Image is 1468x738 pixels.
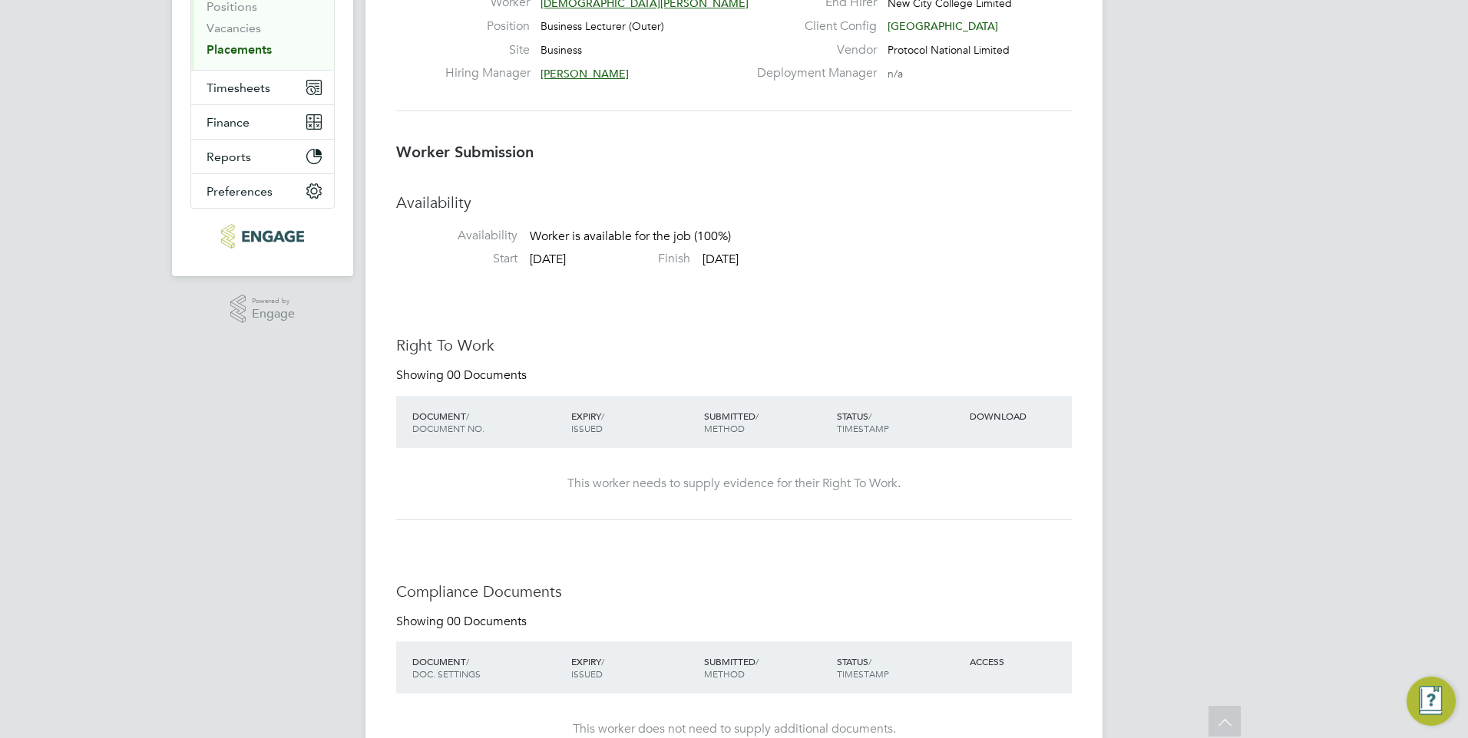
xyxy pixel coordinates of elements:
[207,81,270,95] span: Timesheets
[888,19,998,33] span: [GEOGRAPHIC_DATA]
[837,422,889,434] span: TIMESTAMP
[567,402,700,442] div: EXPIRY
[445,18,530,35] label: Position
[190,224,335,249] a: Go to home page
[445,65,530,81] label: Hiring Manager
[1407,677,1456,726] button: Engage Resource Center
[412,667,481,680] span: DOC. SETTINGS
[396,614,530,630] div: Showing
[447,614,527,629] span: 00 Documents
[748,42,877,58] label: Vendor
[412,476,1056,492] div: This worker needs to supply evidence for their Right To Work.
[396,335,1072,355] h3: Right To Work
[396,367,530,384] div: Showing
[191,71,334,104] button: Timesheets
[966,647,1072,675] div: ACCESS
[704,667,745,680] span: METHOD
[207,115,250,130] span: Finance
[191,174,334,208] button: Preferences
[396,582,1072,601] h3: Compliance Documents
[530,229,731,245] span: Worker is available for the job (100%)
[833,402,966,442] div: STATUS
[571,422,603,434] span: ISSUED
[755,655,759,667] span: /
[191,140,334,173] button: Reports
[868,655,871,667] span: /
[567,647,700,687] div: EXPIRY
[252,308,295,321] span: Engage
[748,18,877,35] label: Client Config
[748,65,877,81] label: Deployment Manager
[888,43,1010,57] span: Protocol National Limited
[396,193,1072,213] h3: Availability
[466,410,469,422] span: /
[700,402,833,442] div: SUBMITTED
[412,422,484,434] span: DOCUMENT NO.
[221,224,303,249] img: protocol-logo-retina.png
[396,251,517,267] label: Start
[541,19,664,33] span: Business Lecturer (Outer)
[837,667,889,680] span: TIMESTAMP
[888,67,903,81] span: n/a
[541,67,629,81] span: [PERSON_NAME]
[571,667,603,680] span: ISSUED
[408,402,567,442] div: DOCUMENT
[396,143,534,161] b: Worker Submission
[412,721,1056,737] div: This worker does not need to supply additional documents.
[530,252,566,267] span: [DATE]
[966,402,1072,430] div: DOWNLOAD
[207,21,261,35] a: Vacancies
[447,367,527,383] span: 00 Documents
[541,43,582,57] span: Business
[191,105,334,139] button: Finance
[408,647,567,687] div: DOCUMENT
[252,295,295,308] span: Powered by
[703,252,739,267] span: [DATE]
[466,655,469,667] span: /
[207,150,251,164] span: Reports
[868,410,871,422] span: /
[704,422,745,434] span: METHOD
[207,184,273,199] span: Preferences
[230,295,296,324] a: Powered byEngage
[755,410,759,422] span: /
[833,647,966,687] div: STATUS
[700,647,833,687] div: SUBMITTED
[396,228,517,244] label: Availability
[601,655,604,667] span: /
[601,410,604,422] span: /
[445,42,530,58] label: Site
[207,42,272,57] a: Placements
[569,251,690,267] label: Finish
